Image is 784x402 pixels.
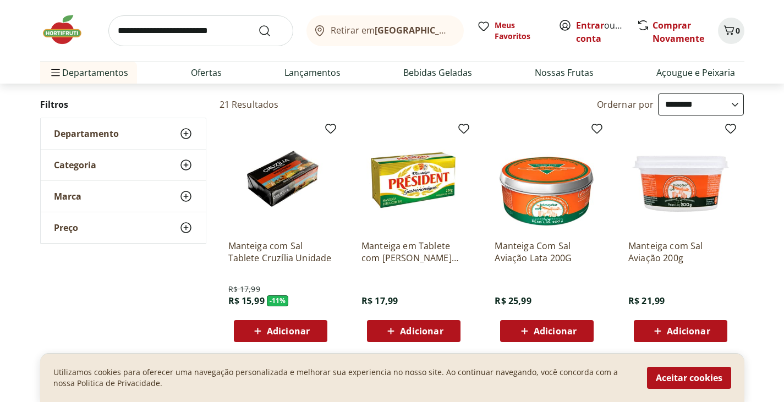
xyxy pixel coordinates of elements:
[53,367,634,389] p: Utilizamos cookies para oferecer uma navegação personalizada e melhorar sua experiencia no nosso ...
[49,59,128,86] span: Departamentos
[535,66,594,79] a: Nossas Frutas
[628,126,733,231] img: Manteiga com Sal Aviação 200g
[628,295,665,307] span: R$ 21,99
[403,66,472,79] a: Bebidas Geladas
[367,320,460,342] button: Adicionar
[534,327,577,335] span: Adicionar
[718,18,744,44] button: Carrinho
[647,367,731,389] button: Aceitar cookies
[54,222,78,233] span: Preço
[597,98,654,111] label: Ordernar por
[228,126,333,231] img: Manteiga com Sal Tablete Cruzília Unidade
[40,13,95,46] img: Hortifruti
[634,320,727,342] button: Adicionar
[495,20,545,42] span: Meus Favoritos
[267,327,310,335] span: Adicionar
[41,181,206,212] button: Marca
[191,66,222,79] a: Ofertas
[576,19,637,45] a: Criar conta
[228,284,260,295] span: R$ 17,99
[228,295,265,307] span: R$ 15,99
[331,25,452,35] span: Retirar em
[41,118,206,149] button: Departamento
[628,240,733,264] a: Manteiga com Sal Aviação 200g
[653,19,704,45] a: Comprar Novamente
[361,126,466,231] img: Manteiga em Tablete com Sal Président 200g
[49,59,62,86] button: Menu
[234,320,327,342] button: Adicionar
[267,295,289,306] span: - 11 %
[258,24,284,37] button: Submit Search
[477,20,545,42] a: Meus Favoritos
[284,66,341,79] a: Lançamentos
[54,159,96,170] span: Categoria
[54,191,81,202] span: Marca
[108,15,293,46] input: search
[41,212,206,243] button: Preço
[228,240,333,264] a: Manteiga com Sal Tablete Cruzília Unidade
[306,15,464,46] button: Retirar em[GEOGRAPHIC_DATA]/[GEOGRAPHIC_DATA]
[361,295,398,307] span: R$ 17,99
[667,327,710,335] span: Adicionar
[576,19,604,31] a: Entrar
[656,66,735,79] a: Açougue e Peixaria
[495,295,531,307] span: R$ 25,99
[400,327,443,335] span: Adicionar
[576,19,625,45] span: ou
[220,98,279,111] h2: 21 Resultados
[495,240,599,264] a: Manteiga Com Sal Aviação Lata 200G
[495,126,599,231] img: Manteiga Com Sal Aviação Lata 200G
[41,150,206,180] button: Categoria
[375,24,560,36] b: [GEOGRAPHIC_DATA]/[GEOGRAPHIC_DATA]
[54,128,119,139] span: Departamento
[361,240,466,264] a: Manteiga em Tablete com [PERSON_NAME] Président 200g
[500,320,594,342] button: Adicionar
[736,25,740,36] span: 0
[40,93,206,115] h2: Filtros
